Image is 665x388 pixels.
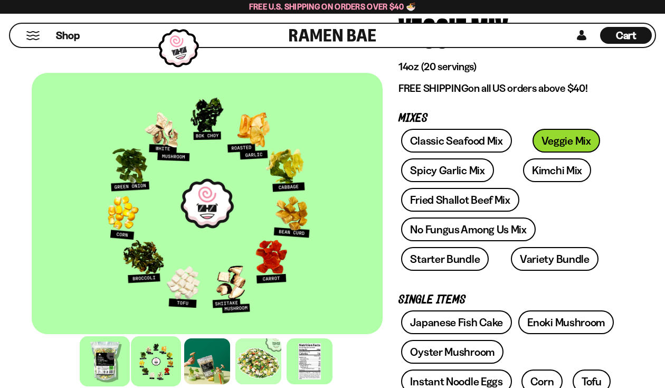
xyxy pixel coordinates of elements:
[56,27,80,44] a: Shop
[401,188,519,212] a: Fried Shallot Beef Mix
[249,2,416,12] span: Free U.S. Shipping on Orders over $40 🍜
[518,310,614,334] a: Enoki Mushroom
[398,295,617,305] p: Single Items
[401,310,512,334] a: Japanese Fish Cake
[56,29,80,43] span: Shop
[600,24,652,47] div: Cart
[401,340,503,364] a: Oyster Mushroom
[26,31,40,40] button: Mobile Menu Trigger
[401,158,493,182] a: Spicy Garlic Mix
[398,82,617,95] p: on all US orders above $40!
[398,82,468,94] strong: FREE SHIPPING
[616,29,636,42] span: Cart
[401,129,511,153] a: Classic Seafood Mix
[401,217,535,241] a: No Fungus Among Us Mix
[398,113,617,124] p: Mixes
[398,60,617,73] p: 14oz (20 servings)
[511,247,598,271] a: Variety Bundle
[401,247,489,271] a: Starter Bundle
[523,158,591,182] a: Kimchi Mix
